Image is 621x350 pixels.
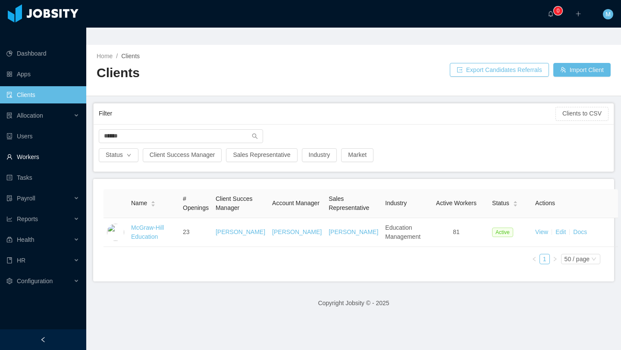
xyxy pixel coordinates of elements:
[151,203,156,206] i: icon: caret-down
[553,63,611,77] button: icon: usergroup-addImport Client
[252,133,258,139] i: icon: search
[131,224,164,240] a: McGraw-Hill Education
[6,45,79,62] a: icon: pie-chartDashboard
[6,86,79,103] a: icon: auditClients
[550,254,560,264] li: Next Page
[513,203,517,206] i: icon: caret-down
[385,224,420,240] span: Education Management
[183,228,190,235] span: 23
[17,278,53,284] span: Configuration
[492,228,513,237] span: Active
[272,228,322,235] a: [PERSON_NAME]
[226,148,297,162] button: Sales Representative
[6,148,79,166] a: icon: userWorkers
[535,228,548,235] a: View
[17,257,25,264] span: HR
[151,200,156,206] div: Sort
[573,228,587,235] a: Docs
[539,254,550,264] li: 1
[116,53,118,59] span: /
[216,228,265,235] a: [PERSON_NAME]
[385,200,407,206] span: Industry
[6,237,13,243] i: icon: medicine-box
[492,199,509,208] span: Status
[555,228,566,235] a: Edit
[99,148,138,162] button: Statusicon: down
[424,218,489,247] td: 81
[151,200,156,203] i: icon: caret-up
[6,128,79,145] a: icon: robotUsers
[107,224,124,241] img: 181577b0-6d6b-11eb-aaee-b55a5928e303_62ba30bc9c449-400w.png
[540,254,549,264] a: 1
[6,112,13,119] i: icon: solution
[552,256,558,262] i: icon: right
[183,195,209,211] span: # Openings
[329,195,369,211] span: Sales Representative
[216,195,253,211] span: Client Succes Manager
[591,256,596,262] i: icon: down
[535,200,555,206] span: Actions
[513,200,518,206] div: Sort
[436,200,477,206] span: Active Workers
[6,216,13,222] i: icon: line-chart
[121,53,140,59] span: Clients
[97,64,354,82] h2: Clients
[302,148,337,162] button: Industry
[6,169,79,186] a: icon: profileTasks
[97,53,113,59] a: Home
[143,148,222,162] button: Client Success Manager
[17,195,35,202] span: Payroll
[17,216,38,222] span: Reports
[6,278,13,284] i: icon: setting
[341,148,373,162] button: Market
[605,9,611,19] span: M
[40,337,46,343] i: icon: left
[99,106,555,122] div: Filter
[86,288,621,318] footer: Copyright Jobsity © - 2025
[450,63,549,77] button: icon: exportExport Candidates Referrals
[513,200,517,203] i: icon: caret-up
[17,112,43,119] span: Allocation
[529,254,539,264] li: Previous Page
[555,107,608,121] button: Clients to CSV
[17,236,34,243] span: Health
[329,228,378,235] a: [PERSON_NAME]
[272,200,320,206] span: Account Manager
[6,195,13,201] i: icon: file-protect
[532,256,537,262] i: icon: left
[6,66,79,83] a: icon: appstoreApps
[6,257,13,263] i: icon: book
[565,254,590,264] div: 50 / page
[131,199,147,208] span: Name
